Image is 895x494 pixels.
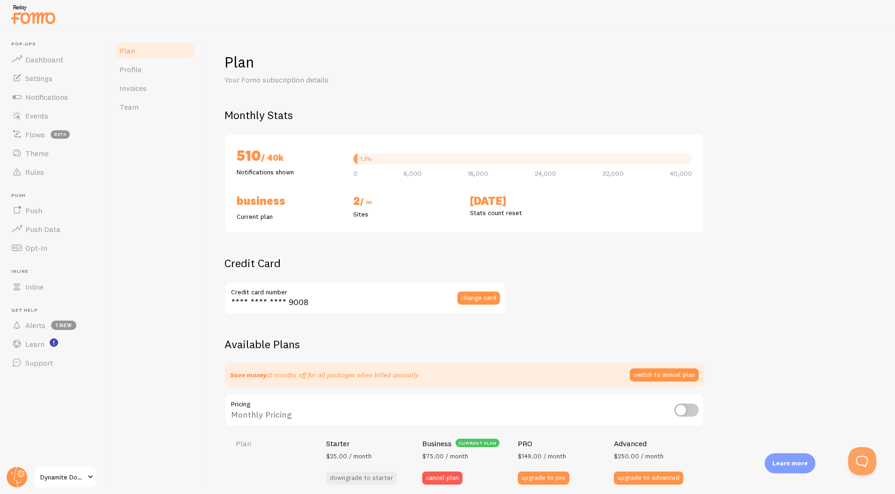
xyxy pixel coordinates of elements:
[326,452,372,460] span: $25.00 / month
[230,371,269,379] strong: Save money:
[25,92,68,102] span: Notifications
[25,243,47,253] span: Opt-In
[6,106,102,125] a: Events
[11,269,102,275] span: Inline
[237,146,342,167] h2: 510
[630,368,699,382] button: switch to annual plan
[25,282,44,292] span: Inline
[614,472,683,485] button: upgrade to advanced
[6,201,102,220] a: Push
[6,163,102,181] a: Rules
[224,282,506,298] label: Credit card number
[237,194,342,208] h2: Business
[602,170,624,177] span: 32,000
[360,156,372,162] div: 1.3%
[51,130,70,139] span: beta
[11,41,102,47] span: Pop-ups
[470,194,575,208] h2: [DATE]
[11,307,102,314] span: Get Help
[468,170,488,177] span: 16,000
[119,46,135,55] span: Plan
[6,335,102,353] a: Learn
[765,453,815,473] div: Learn more
[261,152,283,163] span: / 40k
[6,50,102,69] a: Dashboard
[25,149,49,158] span: Theme
[6,69,102,88] a: Settings
[224,52,873,72] h1: Plan
[326,472,397,485] button: downgrade to starter
[114,97,196,116] a: Team
[25,111,48,120] span: Events
[114,79,196,97] a: Invoices
[25,206,42,215] span: Push
[422,439,452,449] h4: Business
[6,88,102,106] a: Notifications
[614,452,664,460] span: $250.00 / month
[25,167,44,177] span: Rules
[353,194,459,210] h2: 2
[34,466,97,488] a: Dynamite Doubles
[518,452,566,460] span: $149.00 / month
[403,170,422,177] span: 8,000
[119,83,147,93] span: Invoices
[224,394,704,428] div: Monthly Pricing
[353,170,358,177] span: 0
[772,459,808,468] p: Learn more
[237,167,342,177] p: Notifications shown
[119,102,139,112] span: Team
[326,439,350,449] h4: Starter
[40,472,85,483] span: Dynamite Doubles
[25,130,45,139] span: Flows
[518,439,532,449] h4: PRO
[224,75,449,85] p: Your Fomo subscription details
[518,472,569,485] button: upgrade to pro
[25,358,53,367] span: Support
[25,225,60,234] span: Push Data
[360,196,372,207] span: / ∞
[6,316,102,335] a: Alerts 1 new
[119,65,142,74] span: Profile
[51,321,76,330] span: 1 new
[25,74,52,83] span: Settings
[114,60,196,79] a: Profile
[6,277,102,296] a: Inline
[614,439,647,449] h4: Advanced
[848,447,876,475] iframe: Help Scout Beacon - Open
[230,370,418,380] p: 2 months off for all packages when billed annually
[25,55,63,64] span: Dashboard
[457,292,500,305] button: change card
[25,321,45,330] span: Alerts
[422,452,468,460] span: $75.00 / month
[6,239,102,257] a: Opt-In
[224,337,873,352] h2: Available Plans
[236,439,315,449] h4: Plan
[670,170,692,177] span: 40,000
[114,41,196,60] a: Plan
[6,353,102,372] a: Support
[353,210,459,219] p: Sites
[6,144,102,163] a: Theme
[6,125,102,144] a: Flows beta
[422,472,462,485] button: cancel plan
[11,193,102,199] span: Push
[461,294,496,301] span: change card
[455,439,500,447] div: current plan
[224,256,506,270] h2: Credit Card
[10,2,57,26] img: fomo-relay-logo-orange.svg
[470,208,575,217] p: Stats count reset
[25,339,45,349] span: Learn
[50,338,58,347] svg: <p>Watch New Feature Tutorials!</p>
[224,108,873,122] h2: Monthly Stats
[6,220,102,239] a: Push Data
[535,170,556,177] span: 24,000
[237,212,342,221] p: Current plan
